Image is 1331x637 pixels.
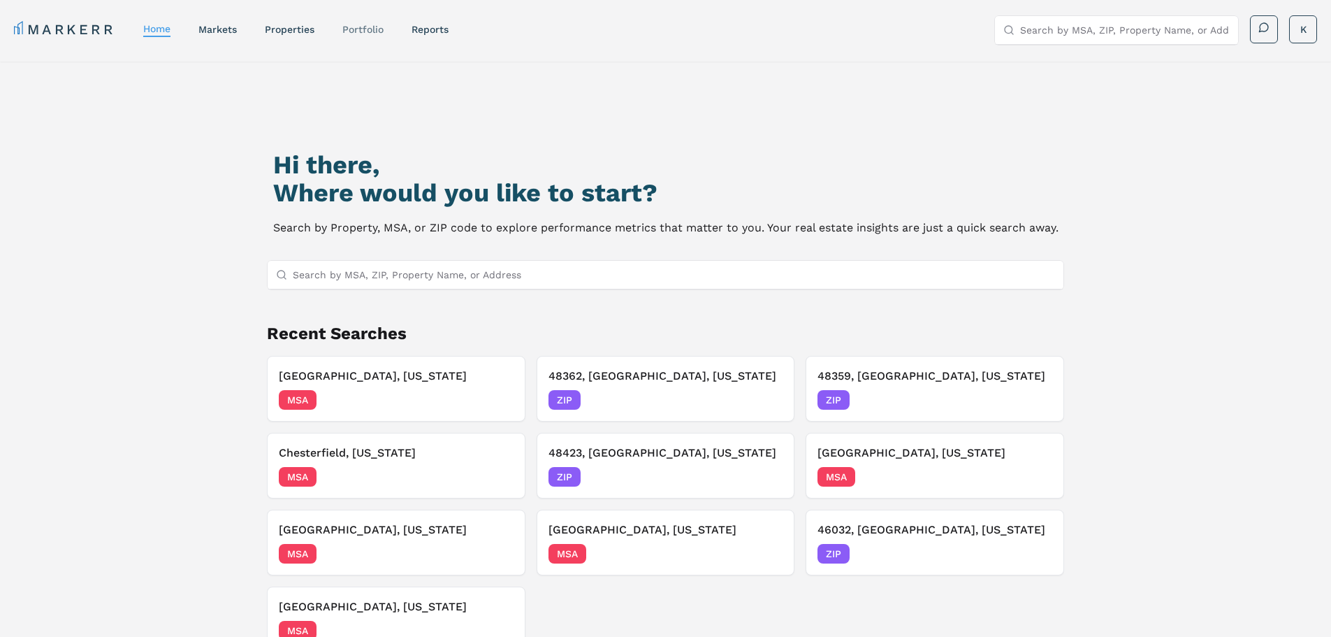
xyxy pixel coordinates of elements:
h3: [GEOGRAPHIC_DATA], [US_STATE] [279,522,514,538]
span: [DATE] [751,470,783,484]
h3: Chesterfield, [US_STATE] [279,445,514,461]
a: reports [412,24,449,35]
span: [DATE] [751,547,783,561]
span: MSA [279,467,317,487]
a: markets [198,24,237,35]
span: [DATE] [482,547,514,561]
input: Search by MSA, ZIP, Property Name, or Address [1020,16,1230,44]
button: K [1289,15,1317,43]
span: MSA [817,467,855,487]
span: [DATE] [1021,393,1052,407]
button: [GEOGRAPHIC_DATA], [US_STATE]MSA[DATE] [537,510,795,575]
h2: Recent Searches [267,322,1065,345]
input: Search by MSA, ZIP, Property Name, or Address [293,261,1056,289]
h3: [GEOGRAPHIC_DATA], [US_STATE] [279,368,514,385]
span: [DATE] [1021,470,1052,484]
p: Search by Property, MSA, or ZIP code to explore performance metrics that matter to you. Your real... [273,218,1059,238]
h3: [GEOGRAPHIC_DATA], [US_STATE] [817,445,1052,461]
span: ZIP [548,390,581,410]
h1: Hi there, [273,151,1059,179]
button: 48362, [GEOGRAPHIC_DATA], [US_STATE]ZIP[DATE] [537,356,795,422]
span: [DATE] [1021,547,1052,561]
button: [GEOGRAPHIC_DATA], [US_STATE]MSA[DATE] [267,356,525,422]
h3: [GEOGRAPHIC_DATA], [US_STATE] [279,599,514,615]
button: Chesterfield, [US_STATE]MSA[DATE] [267,433,525,499]
span: K [1300,22,1307,36]
h3: 48359, [GEOGRAPHIC_DATA], [US_STATE] [817,368,1052,385]
a: Portfolio [342,24,384,35]
button: [GEOGRAPHIC_DATA], [US_STATE]MSA[DATE] [267,510,525,575]
button: 48423, [GEOGRAPHIC_DATA], [US_STATE]ZIP[DATE] [537,433,795,499]
span: MSA [279,390,317,410]
span: ZIP [548,467,581,487]
button: 48359, [GEOGRAPHIC_DATA], [US_STATE]ZIP[DATE] [806,356,1064,422]
span: ZIP [817,544,850,564]
span: ZIP [817,390,850,410]
h3: [GEOGRAPHIC_DATA], [US_STATE] [548,522,783,538]
h3: 46032, [GEOGRAPHIC_DATA], [US_STATE] [817,522,1052,538]
a: home [143,23,170,34]
button: 46032, [GEOGRAPHIC_DATA], [US_STATE]ZIP[DATE] [806,510,1064,575]
span: [DATE] [751,393,783,407]
h2: Where would you like to start? [273,179,1059,207]
span: [DATE] [482,470,514,484]
a: MARKERR [14,20,115,39]
span: [DATE] [482,393,514,407]
span: MSA [548,544,586,564]
span: MSA [279,544,317,564]
h3: 48362, [GEOGRAPHIC_DATA], [US_STATE] [548,368,783,385]
button: [GEOGRAPHIC_DATA], [US_STATE]MSA[DATE] [806,433,1064,499]
h3: 48423, [GEOGRAPHIC_DATA], [US_STATE] [548,445,783,461]
a: properties [265,24,314,35]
